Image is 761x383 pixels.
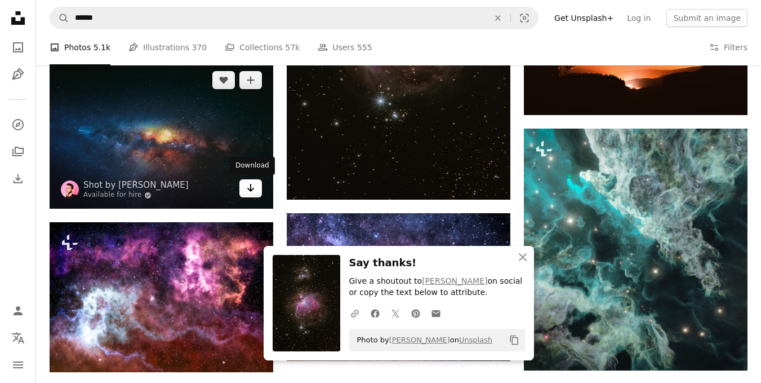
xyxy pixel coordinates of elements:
[287,213,510,361] img: The stars and galaxy as seen from Rocky Mountain National Park.
[7,140,29,163] a: Collections
[709,29,747,65] button: Filters
[230,157,275,175] div: Download
[225,29,300,65] a: Collections 57k
[318,29,372,65] a: Users 555
[7,300,29,322] a: Log in / Sign up
[239,179,262,197] a: Download
[426,302,446,324] a: Share over email
[192,41,207,54] span: 370
[7,63,29,86] a: Illustrations
[365,302,385,324] a: Share on Facebook
[486,7,510,29] button: Clear
[511,7,538,29] button: Visual search
[83,191,189,200] a: Available for hire
[285,41,300,54] span: 57k
[459,336,492,344] a: Unsplash
[50,7,539,29] form: Find visuals sitewide
[7,36,29,59] a: Photos
[422,276,487,285] a: [PERSON_NAME]
[239,71,262,89] button: Add to Collection
[349,276,525,298] p: Give a shoutout to on social or copy the text below to attribute.
[548,9,620,27] a: Get Unsplash+
[128,29,207,65] a: Illustrations 370
[505,331,524,350] button: Copy to clipboard
[620,9,657,27] a: Log in
[50,129,273,139] a: galaxy
[61,181,79,199] img: Go to Shot by Cerqueira's profile
[7,168,29,190] a: Download History
[7,354,29,376] button: Menu
[349,255,525,271] h3: Say thanks!
[357,41,372,54] span: 555
[351,331,493,349] span: Photo by on
[7,327,29,349] button: Language
[83,179,189,191] a: Shot by [PERSON_NAME]
[50,60,273,209] img: galaxy
[50,292,273,302] a: High definition star field, colorful night sky space. Nebula and galaxies in space. Astronomy con...
[50,222,273,372] img: High definition star field, colorful night sky space. Nebula and galaxies in space. Astronomy con...
[7,7,29,32] a: Home — Unsplash
[524,129,747,371] img: a large cluster of stars in the sky
[406,302,426,324] a: Share on Pinterest
[524,244,747,254] a: a large cluster of stars in the sky
[7,113,29,136] a: Explore
[389,336,450,344] a: [PERSON_NAME]
[212,71,235,89] button: Like
[385,302,406,324] a: Share on Twitter
[666,9,747,27] button: Submit an image
[50,7,69,29] button: Search Unsplash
